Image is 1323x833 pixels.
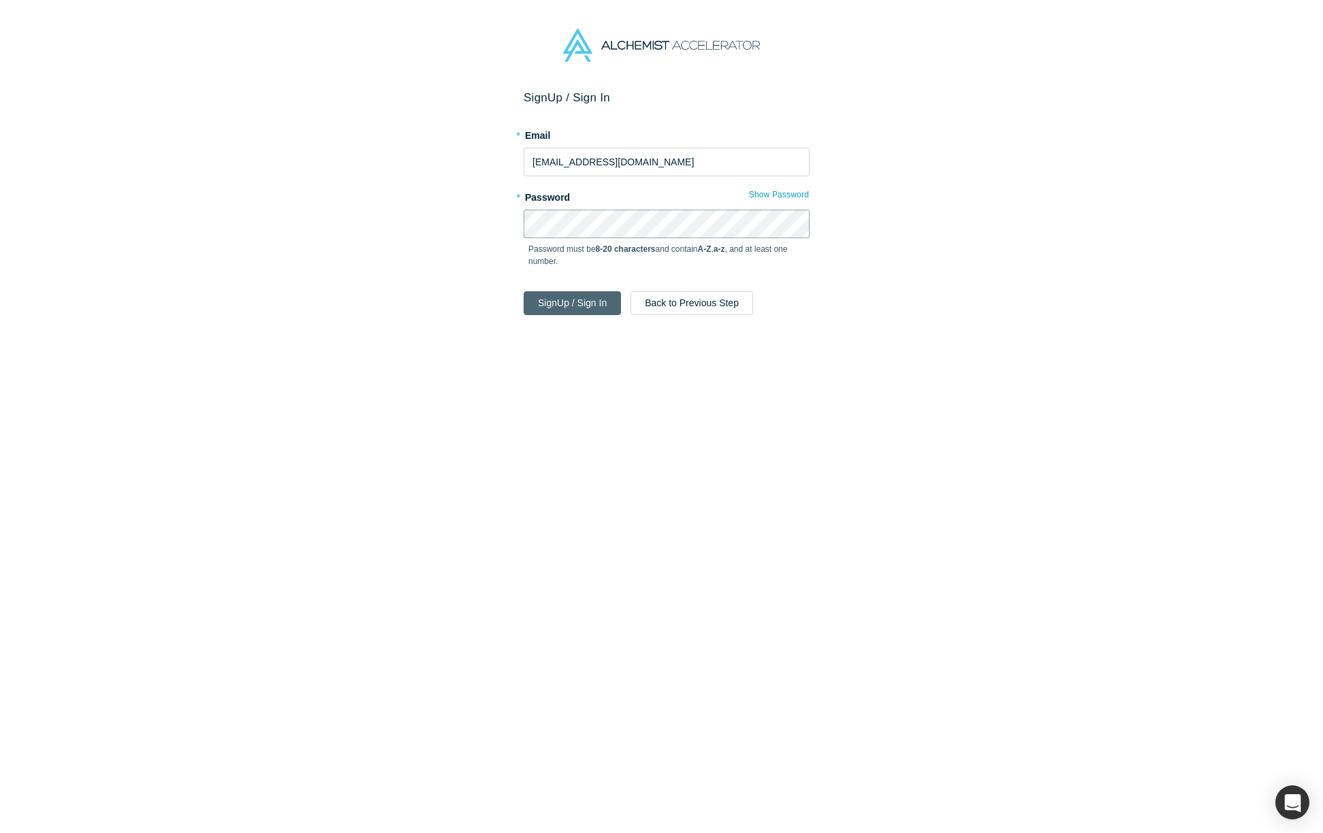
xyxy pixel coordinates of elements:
label: Email [524,124,810,143]
button: SignUp / Sign In [524,291,621,315]
strong: a-z [714,244,725,254]
label: Password [524,186,810,205]
img: Alchemist Accelerator Logo [563,29,759,62]
p: Password must be and contain , , and at least one number. [528,243,805,267]
button: Back to Previous Step [631,291,753,315]
strong: A-Z [698,244,712,254]
strong: 8-20 characters [596,244,656,254]
h2: Sign Up / Sign In [524,91,810,105]
button: Show Password [748,186,810,203]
